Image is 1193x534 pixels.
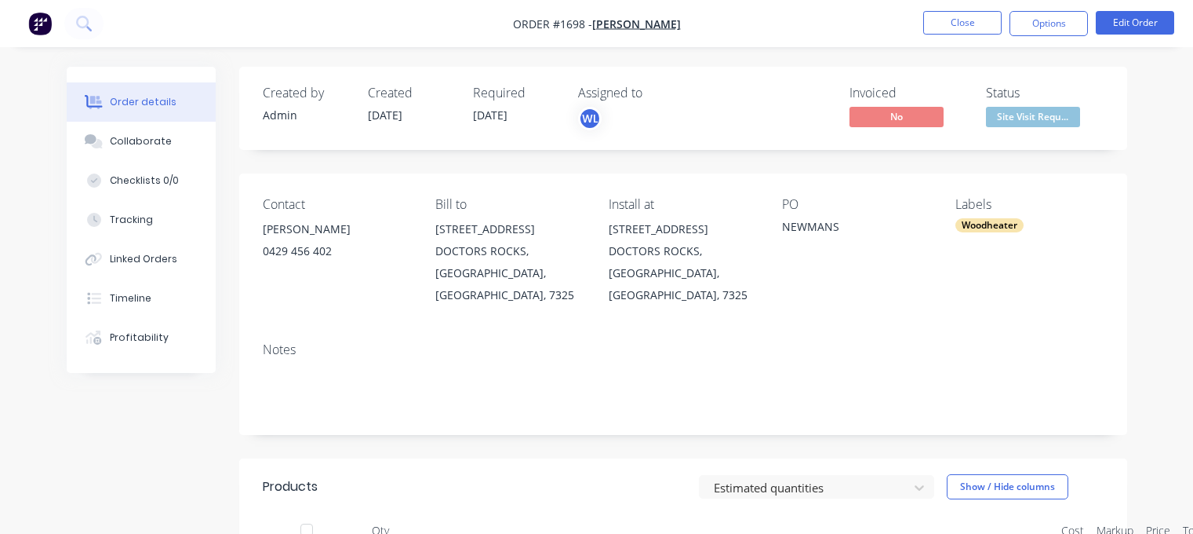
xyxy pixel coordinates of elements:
[578,107,602,130] button: WL
[1009,11,1088,36] button: Options
[609,218,757,240] div: [STREET_ADDRESS]
[609,240,757,306] div: DOCTORS ROCKS, [GEOGRAPHIC_DATA], [GEOGRAPHIC_DATA], 7325
[67,318,216,357] button: Profitability
[986,86,1104,101] div: Status
[263,197,411,212] div: Contact
[782,218,930,240] div: NEWMANS
[592,16,681,31] a: [PERSON_NAME]
[473,108,507,123] span: [DATE]
[923,11,1002,35] button: Close
[110,134,172,148] div: Collaborate
[67,122,216,161] button: Collaborate
[986,107,1080,130] button: Site Visit Requ...
[67,279,216,318] button: Timeline
[849,107,944,126] span: No
[67,200,216,240] button: Tracking
[849,86,967,101] div: Invoiced
[368,86,454,101] div: Created
[263,218,411,269] div: [PERSON_NAME]0429 456 402
[110,174,179,188] div: Checklists 0/0
[955,218,1024,232] div: Woodheater
[110,252,177,266] div: Linked Orders
[263,477,318,496] div: Products
[110,331,169,345] div: Profitability
[955,197,1104,212] div: Labels
[782,197,930,212] div: PO
[67,161,216,200] button: Checklists 0/0
[67,240,216,279] button: Linked Orders
[263,107,349,123] div: Admin
[578,86,735,101] div: Assigned to
[110,95,176,109] div: Order details
[986,107,1080,126] span: Site Visit Requ...
[263,240,411,262] div: 0429 456 402
[473,86,559,101] div: Required
[263,86,349,101] div: Created by
[609,218,757,306] div: [STREET_ADDRESS]DOCTORS ROCKS, [GEOGRAPHIC_DATA], [GEOGRAPHIC_DATA], 7325
[110,291,151,305] div: Timeline
[263,218,411,240] div: [PERSON_NAME]
[435,240,584,306] div: DOCTORS ROCKS, [GEOGRAPHIC_DATA], [GEOGRAPHIC_DATA], 7325
[435,218,584,306] div: [STREET_ADDRESS]DOCTORS ROCKS, [GEOGRAPHIC_DATA], [GEOGRAPHIC_DATA], 7325
[435,197,584,212] div: Bill to
[28,12,52,35] img: Factory
[435,218,584,240] div: [STREET_ADDRESS]
[609,197,757,212] div: Install at
[513,16,592,31] span: Order #1698 -
[1096,11,1174,35] button: Edit Order
[67,82,216,122] button: Order details
[263,342,1104,357] div: Notes
[110,213,153,227] div: Tracking
[947,474,1068,499] button: Show / Hide columns
[368,108,402,123] span: [DATE]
